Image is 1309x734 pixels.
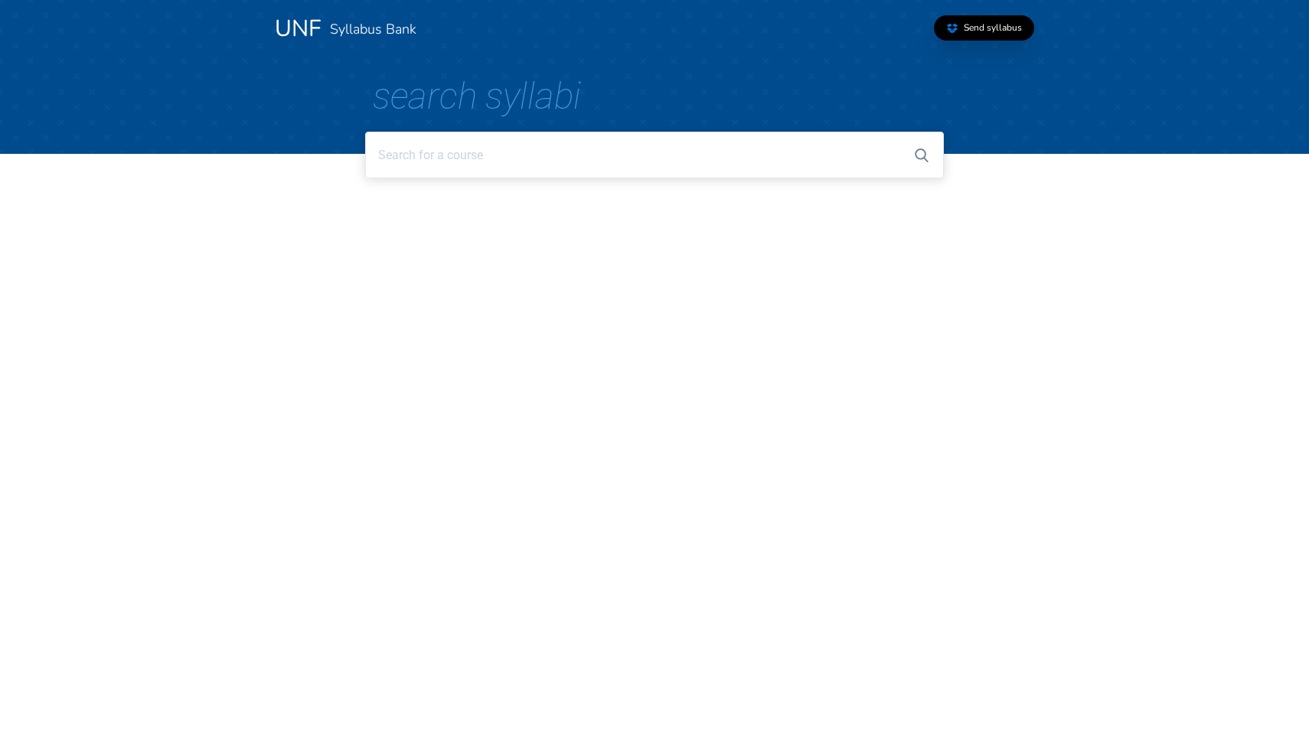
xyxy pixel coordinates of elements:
span: Search Syllabi [373,74,581,118]
a: Send syllabus [934,15,1034,41]
a: Syllabus Bank [330,20,416,38]
a: UNF [275,13,321,44]
input: Search for a course [365,132,943,178]
span: Send syllabus [964,21,1022,34]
